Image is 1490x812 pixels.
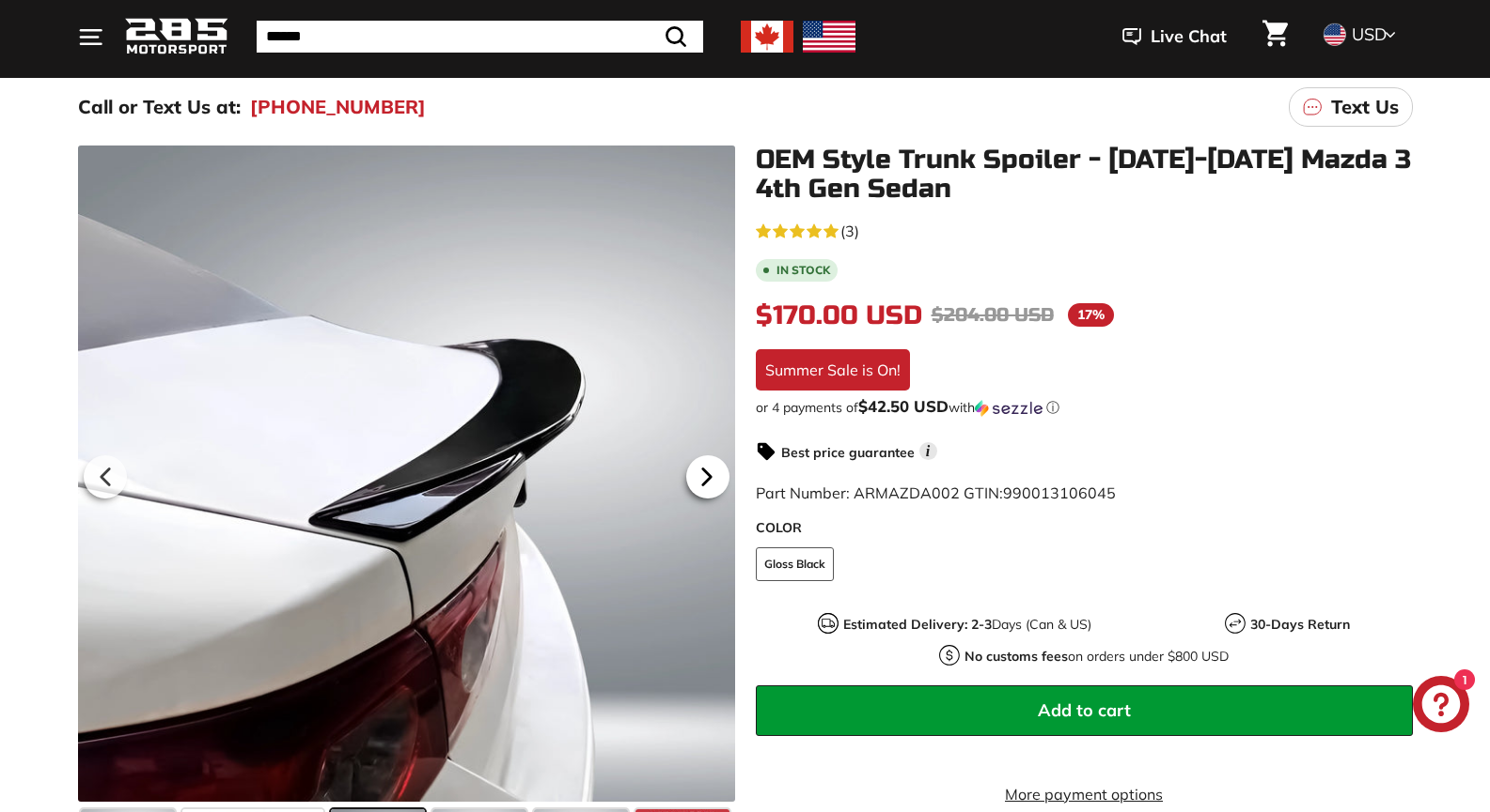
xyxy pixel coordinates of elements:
b: In stock [776,265,830,276]
span: Add to cart [1038,699,1131,721]
p: Days (Can & US) [843,615,1091,635]
span: $170.00 USD [756,299,922,331]
strong: No customs fees [965,648,1068,665]
button: Live Chat [1098,13,1251,60]
p: Text Us [1331,93,1399,121]
input: Search [257,21,703,53]
img: Logo_285_Motorsport_areodynamics_components [125,15,228,59]
span: 17% [1068,303,1114,327]
h1: OEM Style Trunk Spoiler - [DATE]-[DATE] Mazda 3 4th Gen Sedan [756,146,1413,204]
span: Part Number: ARMAZDA002 GTIN: [756,483,1116,502]
span: Live Chat [1151,24,1227,49]
p: Call or Text Us at: [78,93,241,121]
a: Text Us [1289,87,1413,127]
inbox-online-store-chat: Shopify online store chat [1407,676,1475,737]
span: i [919,442,937,460]
strong: 30-Days Return [1250,616,1350,633]
div: or 4 payments of with [756,398,1413,417]
a: [PHONE_NUMBER] [250,93,426,121]
span: (3) [840,220,859,242]
strong: Estimated Delivery: 2-3 [843,616,992,633]
a: 5.0 rating (3 votes) [756,218,1413,242]
div: or 4 payments of$42.50 USDwithSezzle Click to learn more about Sezzle [756,398,1413,417]
label: COLOR [756,518,1413,538]
p: on orders under $800 USD [965,647,1229,666]
div: Summer Sale is On! [756,349,910,391]
span: 990013106045 [1003,483,1116,502]
img: Sezzle [975,400,1043,417]
a: More payment options [756,783,1413,805]
span: $42.50 USD [858,396,949,416]
span: $204.00 USD [932,303,1054,327]
strong: Best price guarantee [781,444,915,461]
a: Cart [1251,5,1299,69]
span: USD [1352,23,1387,45]
button: Add to cart [756,685,1413,736]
